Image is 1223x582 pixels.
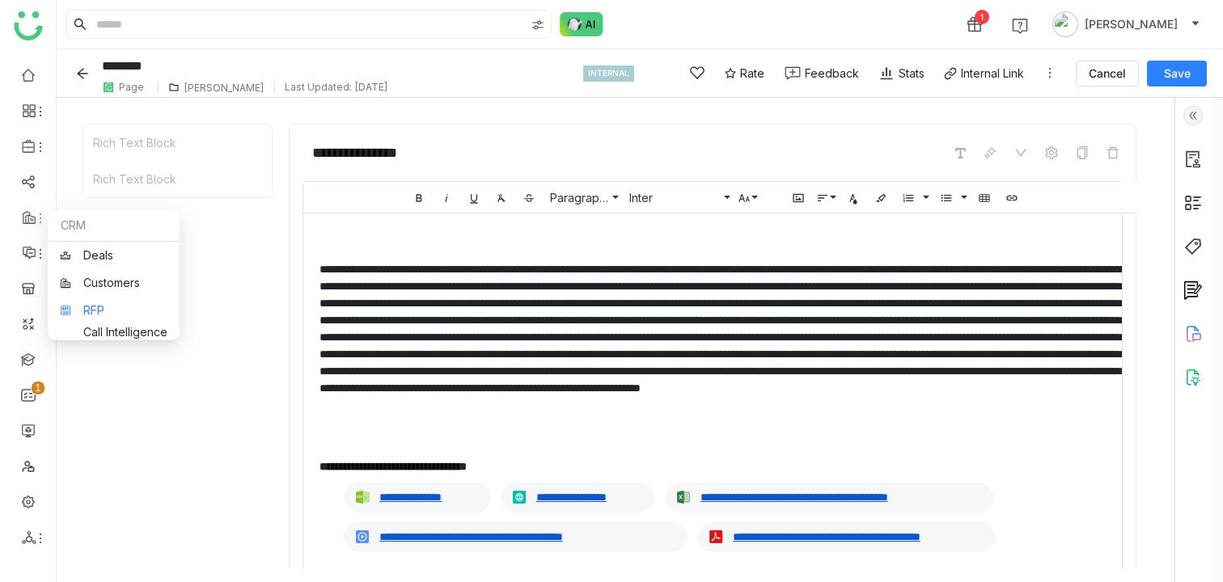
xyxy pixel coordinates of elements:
[517,185,541,209] button: Strikethrough (⌘S)
[675,489,692,505] img: xlsx.svg
[785,66,801,80] img: feedback-1.svg
[434,185,459,209] button: Italic (⌘I)
[547,191,611,205] span: Paragraph Format
[805,65,859,82] div: Feedback
[1147,61,1207,86] button: Save
[102,81,115,94] img: paper.svg
[83,124,272,161] div: Rich Text Block
[786,185,810,209] button: Insert Image (⌘P)
[353,489,371,505] img: csv.svg
[624,185,732,209] button: Inter
[707,529,725,545] img: pdf.svg
[60,277,167,289] a: Customers
[1085,15,1178,33] span: [PERSON_NAME]
[1052,11,1078,37] img: avatar
[60,250,167,261] a: Deals
[878,65,925,82] div: Stats
[975,10,989,24] div: 1
[14,11,43,40] img: logo
[531,19,544,32] img: search-type.svg
[626,191,723,205] span: Inter
[35,380,41,396] p: 1
[60,305,167,316] a: RFP
[544,185,620,209] button: Paragraph Format
[1164,65,1191,82] span: Save
[560,12,603,36] img: ask-buddy-normal.svg
[32,382,44,394] nz-badge-sup: 1
[869,185,893,209] button: Background Color
[740,65,764,82] span: Rate
[961,66,1024,80] div: Internal Link
[1076,61,1139,86] button: Cancel
[73,61,98,86] button: Back
[168,82,180,93] img: folder.svg
[119,81,144,93] div: Page
[1089,65,1126,82] span: Cancel
[83,161,272,197] div: Rich Text Block
[583,65,634,82] div: INTERNAL
[489,185,514,209] button: Clear Formatting
[407,185,431,209] button: Bold (⌘B)
[48,210,180,242] div: CRM
[510,489,528,505] img: article.svg
[1012,18,1028,34] img: help.svg
[462,185,486,209] button: Underline (⌘U)
[878,65,895,82] img: stats.svg
[184,82,264,94] div: [PERSON_NAME]
[285,81,388,93] div: Last Updated: [DATE]
[353,529,371,545] img: mp4.svg
[841,185,865,209] button: Text Color
[896,185,920,209] button: Ordered List
[934,185,959,209] button: Unordered List
[918,185,931,209] button: Ordered List
[1049,11,1204,37] button: [PERSON_NAME]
